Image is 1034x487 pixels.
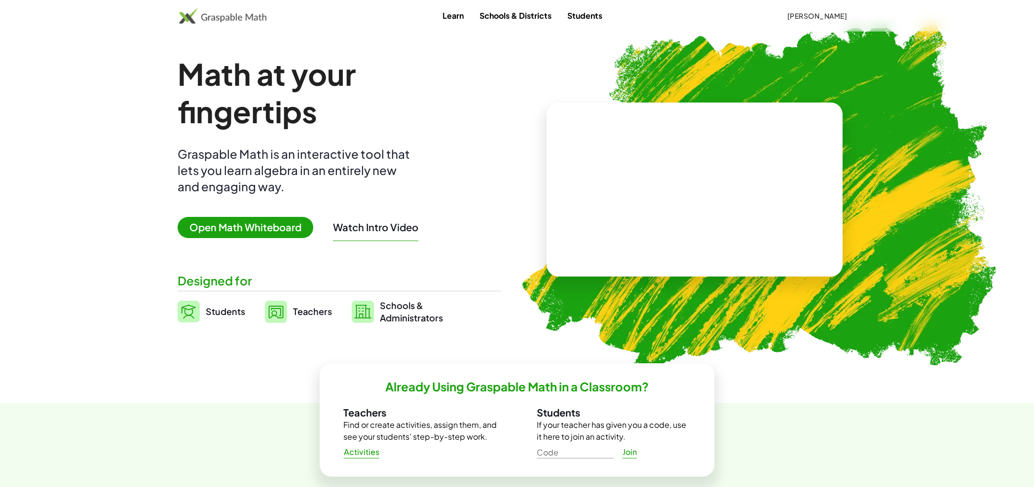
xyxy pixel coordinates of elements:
a: Students [178,299,245,324]
div: Designed for [178,273,501,289]
div: Graspable Math is an interactive tool that lets you learn algebra in an entirely new and engaging... [178,146,414,195]
span: Join [622,447,637,457]
h3: Students [537,406,691,419]
p: If your teacher has given you a code, use it here to join an activity. [537,419,691,443]
h3: Teachers [343,406,497,419]
a: Open Math Whiteboard [178,223,321,233]
a: Learn [435,6,472,25]
a: Teachers [265,299,332,324]
a: Activities [335,443,387,461]
span: Teachers [293,306,332,317]
span: Schools & Administrators [380,299,443,324]
h1: Math at your fingertips [178,55,491,130]
video: What is this? This is dynamic math notation. Dynamic math notation plays a central role in how Gr... [621,153,769,227]
img: svg%3e [265,301,287,323]
p: Find or create activities, assign them, and see your students' step-by-step work. [343,419,497,443]
span: Activities [343,447,379,457]
span: Open Math Whiteboard [178,217,313,238]
img: svg%3e [178,301,200,322]
h2: Already Using Graspable Math in a Classroom? [385,379,649,394]
img: svg%3e [352,301,374,323]
a: Schools & Districts [472,6,559,25]
span: Students [206,306,245,317]
a: Schools &Administrators [352,299,443,324]
button: [PERSON_NAME] [779,7,855,25]
a: Join [614,443,645,461]
a: Students [559,6,610,25]
button: Watch Intro Video [333,221,418,234]
span: [PERSON_NAME] [787,11,847,20]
